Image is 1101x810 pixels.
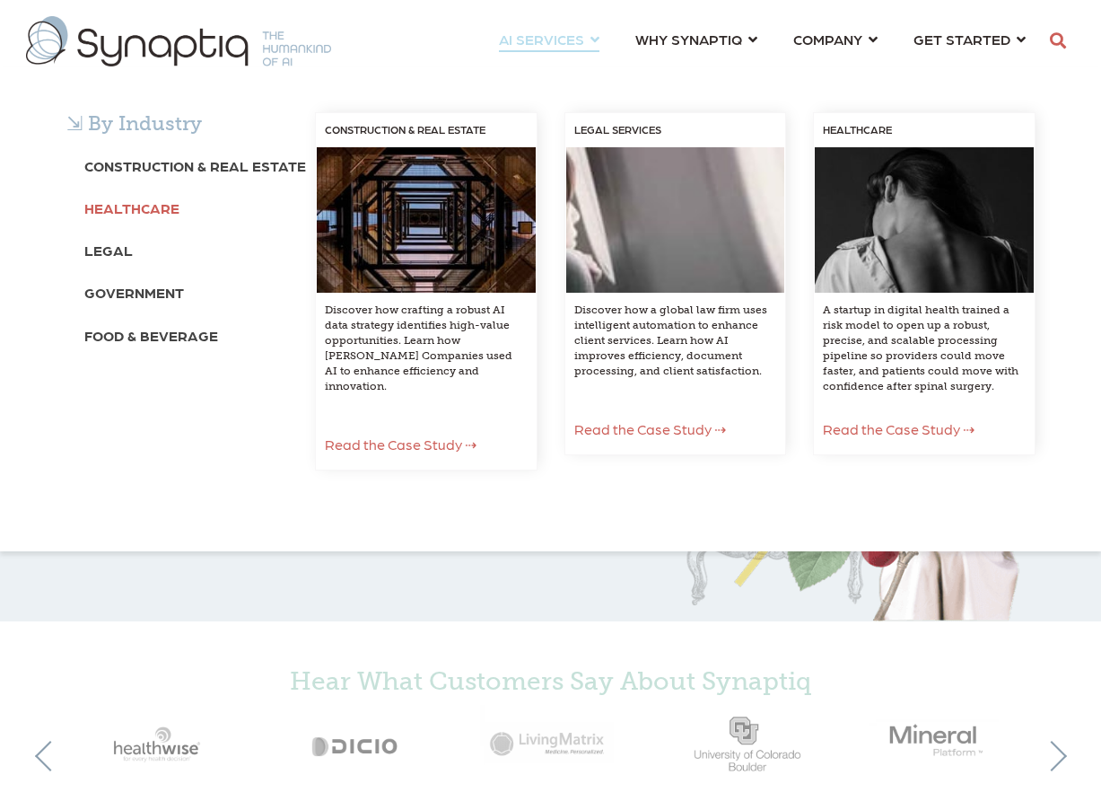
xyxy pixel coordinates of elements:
[66,666,1035,697] h4: Hear What Customers Say About Synaptiq
[454,705,648,779] img: Living Matrix
[1036,741,1067,771] button: Next
[481,9,1044,74] nav: menu
[499,22,599,56] a: AI SERVICES
[913,27,1010,51] span: GET STARTED
[913,22,1026,56] a: GET STARTED
[635,27,742,51] span: WHY SYNAPTIQ
[793,27,862,51] span: COMPANY
[26,16,331,66] img: synaptiq logo-1
[842,706,1035,771] img: Mineral_gray50
[35,741,66,771] button: Previous
[793,22,878,56] a: COMPANY
[499,27,584,51] span: AI SERVICES
[648,705,842,784] img: University of Colorado Boulder
[66,705,260,784] img: Healthwise_gray50
[635,22,757,56] a: WHY SYNAPTIQ
[260,705,454,784] img: Dicio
